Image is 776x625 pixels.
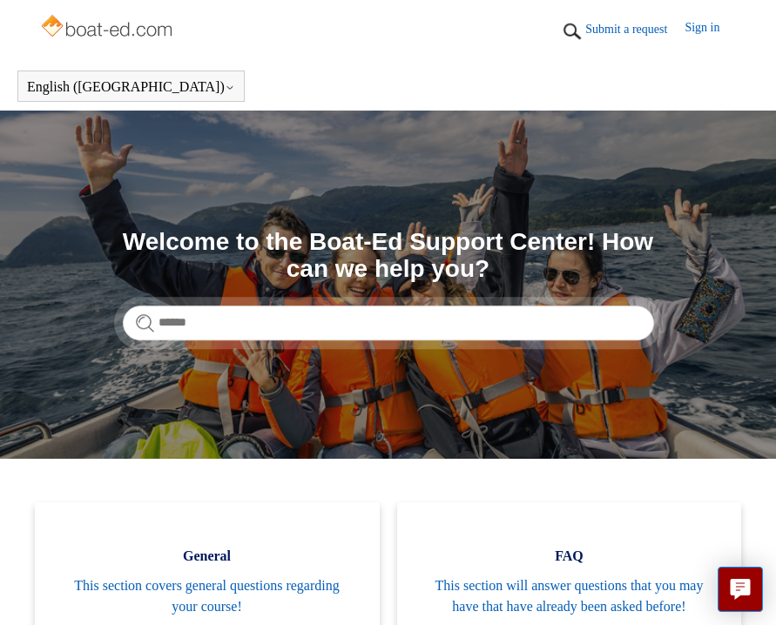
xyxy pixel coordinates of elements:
[423,575,716,617] span: This section will answer questions that you may have that have already been asked before!
[585,20,685,38] a: Submit a request
[27,79,235,95] button: English ([GEOGRAPHIC_DATA])
[61,575,354,617] span: This section covers general questions regarding your course!
[718,567,763,612] button: Live chat
[39,10,178,45] img: Boat-Ed Help Center home page
[123,229,654,283] h1: Welcome to the Boat-Ed Support Center! How can we help you?
[61,546,354,567] span: General
[559,18,585,44] img: 01HZPCYTXV3JW8MJV9VD7EMK0H
[423,546,716,567] span: FAQ
[123,306,654,340] input: Search
[685,18,737,44] a: Sign in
